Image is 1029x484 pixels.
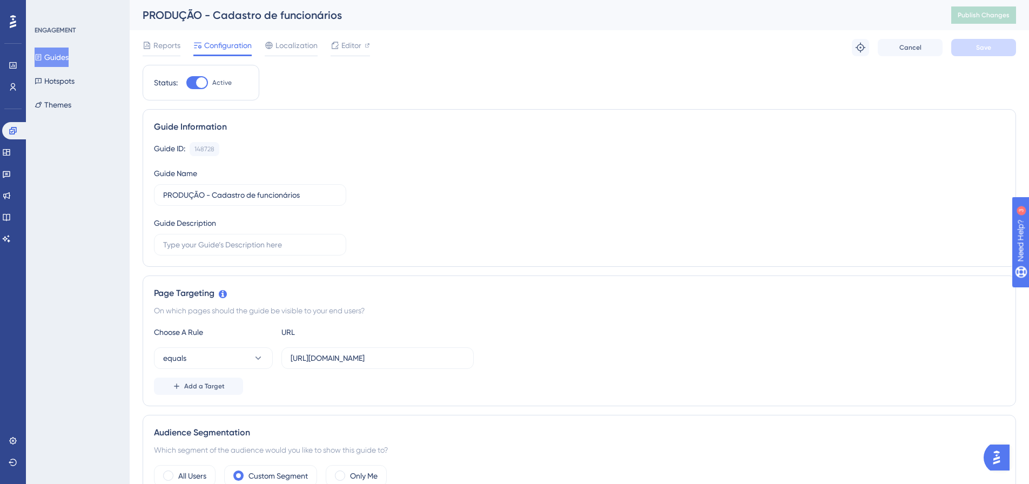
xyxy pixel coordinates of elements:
[75,5,78,14] div: 3
[154,76,178,89] div: Status:
[154,217,216,230] div: Guide Description
[154,120,1005,133] div: Guide Information
[154,426,1005,439] div: Audience Segmentation
[153,39,180,52] span: Reports
[154,287,1005,300] div: Page Targeting
[163,239,337,251] input: Type your Guide’s Description here
[163,352,186,365] span: equals
[194,145,214,153] div: 148728
[204,39,252,52] span: Configuration
[35,71,75,91] button: Hotspots
[25,3,68,16] span: Need Help?
[899,43,922,52] span: Cancel
[154,378,243,395] button: Add a Target
[291,352,465,364] input: yourwebsite.com/path
[976,43,991,52] span: Save
[951,6,1016,24] button: Publish Changes
[984,441,1016,474] iframe: UserGuiding AI Assistant Launcher
[154,347,273,369] button: equals
[35,26,76,35] div: ENGAGEMENT
[154,167,197,180] div: Guide Name
[35,95,71,115] button: Themes
[958,11,1010,19] span: Publish Changes
[281,326,400,339] div: URL
[143,8,924,23] div: PRODUÇÃO - Cadastro de funcionários
[184,382,225,391] span: Add a Target
[350,469,378,482] label: Only Me
[878,39,943,56] button: Cancel
[35,48,69,67] button: Guides
[951,39,1016,56] button: Save
[163,189,337,201] input: Type your Guide’s Name here
[341,39,361,52] span: Editor
[154,142,185,156] div: Guide ID:
[275,39,318,52] span: Localization
[154,304,1005,317] div: On which pages should the guide be visible to your end users?
[212,78,232,87] span: Active
[248,469,308,482] label: Custom Segment
[154,326,273,339] div: Choose A Rule
[178,469,206,482] label: All Users
[154,443,1005,456] div: Which segment of the audience would you like to show this guide to?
